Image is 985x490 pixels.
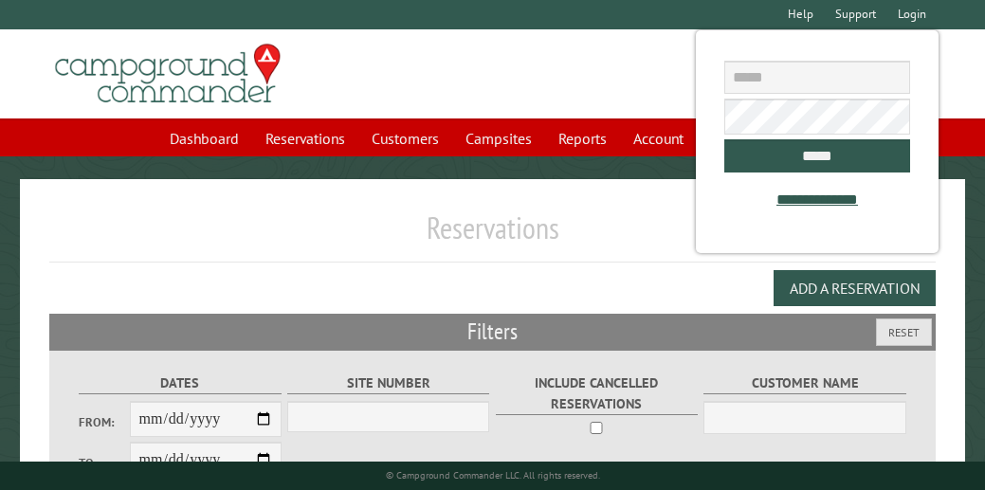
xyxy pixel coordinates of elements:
h1: Reservations [49,209,936,262]
label: Include Cancelled Reservations [496,372,698,414]
a: Campsites [454,120,543,156]
label: From: [79,413,129,431]
a: Reservations [254,120,356,156]
a: Reports [547,120,618,156]
a: Customers [360,120,450,156]
small: © Campground Commander LLC. All rights reserved. [386,469,600,481]
a: Account [622,120,695,156]
img: Campground Commander [49,37,286,111]
label: Site Number [287,372,489,394]
h2: Filters [49,314,936,350]
label: Customer Name [703,372,905,394]
button: Reset [876,318,932,346]
button: Add a Reservation [774,270,936,306]
label: To: [79,454,129,472]
a: Dashboard [158,120,250,156]
label: Dates [79,372,281,394]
